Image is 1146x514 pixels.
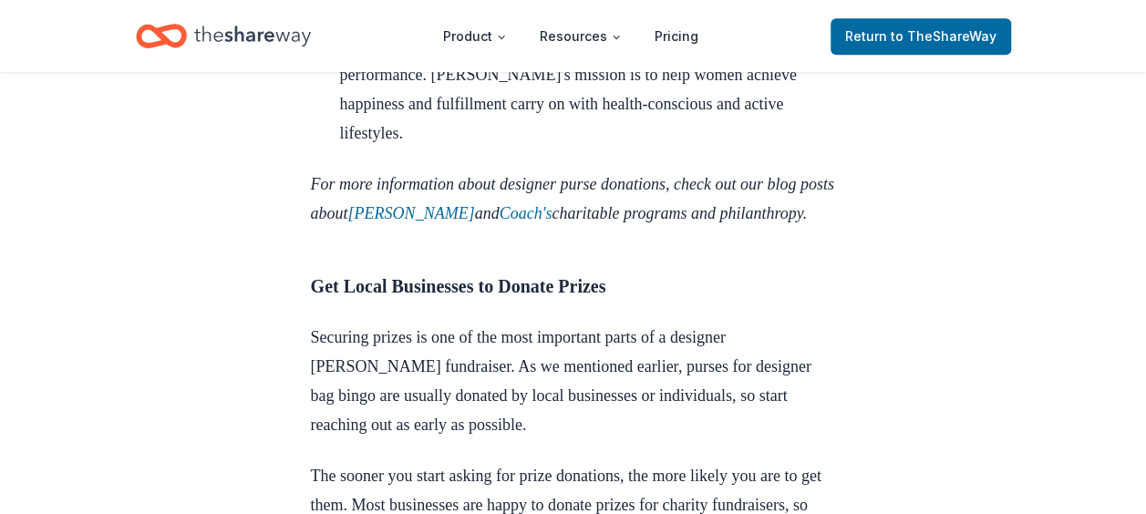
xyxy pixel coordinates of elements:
a: [PERSON_NAME] [348,204,475,222]
nav: Main [428,15,713,57]
button: Resources [525,18,636,55]
p: Securing prizes is one of the most important parts of a designer [PERSON_NAME] fundraiser. As we ... [311,323,836,439]
a: Pricing [640,18,713,55]
a: Home [136,15,311,57]
em: For more information about designer purse donations, check out our blog posts about and charitabl... [311,175,834,222]
span: to TheShareWay [891,28,996,44]
button: Product [428,18,521,55]
p: : Caraa ([DOMAIN_NAME]) is a next-generation luxury fitness handbag brand that bridges high fashi... [340,2,836,148]
span: Return [845,26,996,47]
a: Coach's [500,204,552,222]
a: Returnto TheShareWay [831,18,1011,55]
h3: Get Local Businesses to Donate Prizes [311,272,836,301]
